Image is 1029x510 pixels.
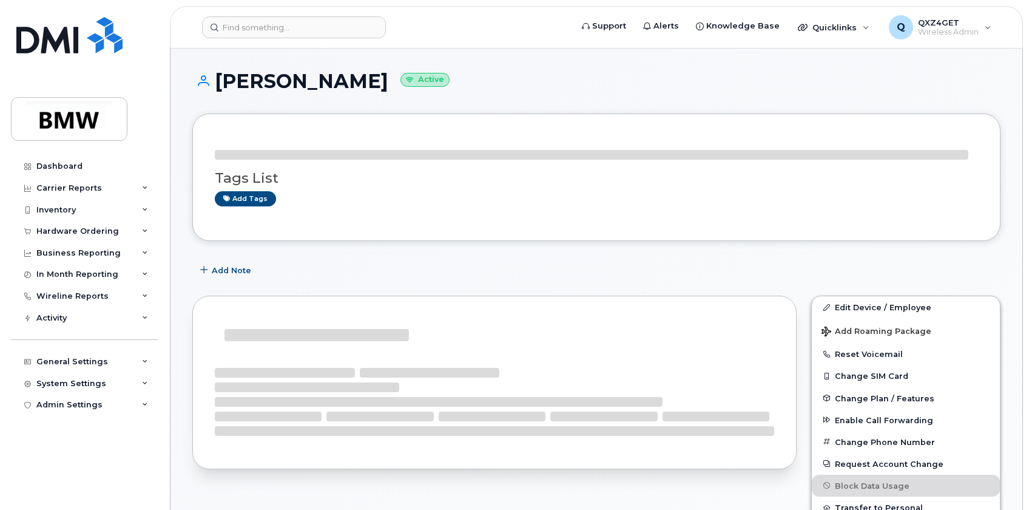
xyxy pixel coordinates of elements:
[812,318,1000,343] button: Add Roaming Package
[812,365,1000,387] button: Change SIM Card
[812,387,1000,409] button: Change Plan / Features
[812,296,1000,318] a: Edit Device / Employee
[192,70,1000,92] h1: [PERSON_NAME]
[835,393,934,403] span: Change Plan / Features
[812,453,1000,475] button: Request Account Change
[215,171,978,186] h3: Tags List
[812,431,1000,453] button: Change Phone Number
[192,259,261,281] button: Add Note
[812,409,1000,431] button: Enable Call Forwarding
[812,343,1000,365] button: Reset Voicemail
[215,191,276,206] a: Add tags
[400,73,450,87] small: Active
[812,475,1000,497] button: Block Data Usage
[822,327,931,338] span: Add Roaming Package
[212,265,251,276] span: Add Note
[835,415,933,424] span: Enable Call Forwarding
